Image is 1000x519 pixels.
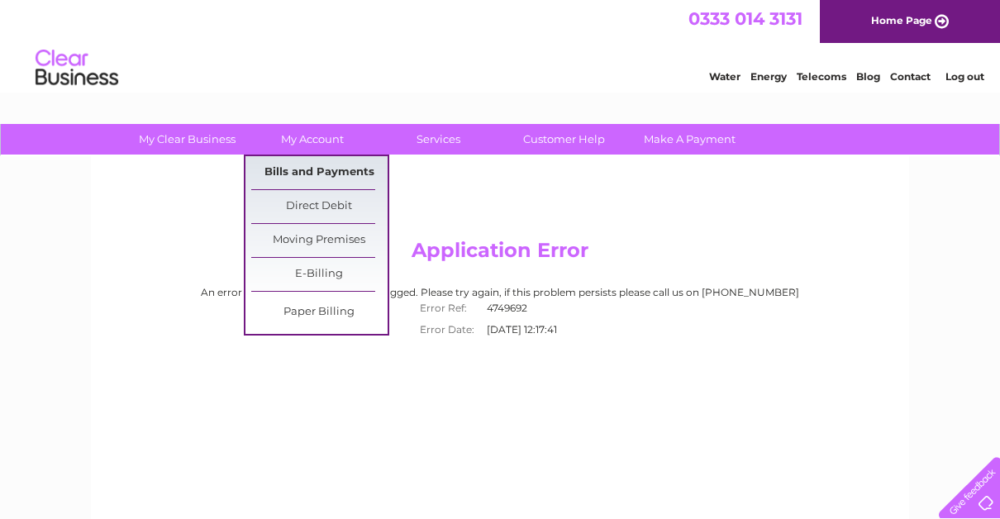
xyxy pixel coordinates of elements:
[251,258,388,291] a: E-Billing
[251,224,388,257] a: Moving Premises
[251,156,388,189] a: Bills and Payments
[483,298,589,319] td: 4749692
[621,124,758,155] a: Make A Payment
[35,43,119,93] img: logo.png
[107,287,893,340] div: An error has occurred and has been logged. Please try again, if this problem persists please call...
[111,9,892,80] div: Clear Business is a trading name of Verastar Limited (registered in [GEOGRAPHIC_DATA] No. 3667643...
[890,70,931,83] a: Contact
[412,298,483,319] th: Error Ref:
[412,319,483,340] th: Error Date:
[496,124,632,155] a: Customer Help
[709,70,740,83] a: Water
[688,8,802,29] a: 0333 014 3131
[945,70,984,83] a: Log out
[251,296,388,329] a: Paper Billing
[119,124,255,155] a: My Clear Business
[370,124,507,155] a: Services
[750,70,787,83] a: Energy
[245,124,381,155] a: My Account
[856,70,880,83] a: Blog
[797,70,846,83] a: Telecoms
[483,319,589,340] td: [DATE] 12:17:41
[251,190,388,223] a: Direct Debit
[107,239,893,270] h2: Application Error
